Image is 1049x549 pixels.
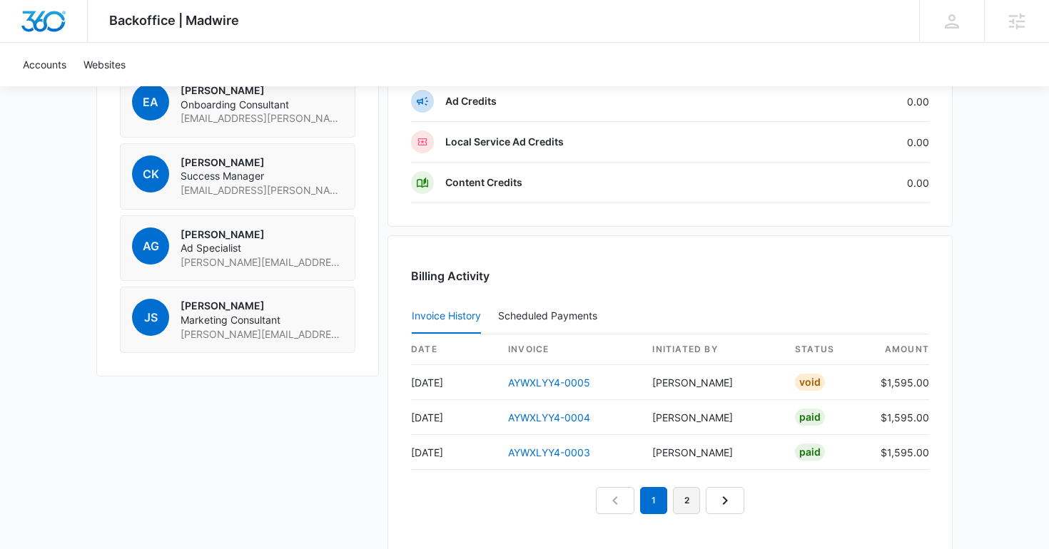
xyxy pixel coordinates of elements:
[109,13,239,28] span: Backoffice | Madwire
[795,409,825,426] div: Paid
[181,155,343,170] p: [PERSON_NAME]
[778,122,929,163] td: 0.00
[641,334,784,365] th: Initiated By
[641,400,784,435] td: [PERSON_NAME]
[181,255,343,270] span: [PERSON_NAME][EMAIL_ADDRESS][PERSON_NAME][DOMAIN_NAME]
[508,376,590,389] a: AYWXLYY4-0005
[641,435,784,470] td: [PERSON_NAME]
[75,43,134,86] a: Websites
[181,313,343,327] span: Marketing Consultant
[181,241,343,255] span: Ad Specialist
[778,163,929,203] td: 0.00
[181,183,343,197] span: [EMAIL_ADDRESS][PERSON_NAME][DOMAIN_NAME]
[498,311,603,321] div: Scheduled Payments
[784,334,869,365] th: status
[181,83,343,98] p: [PERSON_NAME]
[132,299,169,336] span: JS
[181,98,343,112] span: Onboarding Consultant
[706,487,744,514] a: Next Page
[181,111,343,125] span: [EMAIL_ADDRESS][PERSON_NAME][DOMAIN_NAME]
[411,365,497,400] td: [DATE]
[412,299,481,334] button: Invoice History
[181,327,343,342] span: [PERSON_NAME][EMAIL_ADDRESS][PERSON_NAME][DOMAIN_NAME]
[411,400,497,435] td: [DATE]
[869,400,929,435] td: $1,595.00
[641,365,784,400] td: [PERSON_NAME]
[445,135,564,149] p: Local Service Ad Credits
[445,94,497,108] p: Ad Credits
[508,446,590,458] a: AYWXLYY4-0003
[411,267,929,284] h3: Billing Activity
[132,83,169,120] span: EA
[181,299,343,313] p: [PERSON_NAME]
[795,443,825,461] div: Paid
[497,334,641,365] th: invoice
[181,169,343,183] span: Success Manager
[640,487,667,514] em: 1
[778,81,929,122] td: 0.00
[411,435,497,470] td: [DATE]
[673,487,700,514] a: Page 2
[14,43,75,86] a: Accounts
[596,487,744,514] nav: Pagination
[795,374,825,391] div: Void
[132,227,169,265] span: AG
[132,155,169,193] span: CK
[445,175,522,190] p: Content Credits
[869,365,929,400] td: $1,595.00
[411,334,497,365] th: date
[869,435,929,470] td: $1,595.00
[181,227,343,242] p: [PERSON_NAME]
[869,334,929,365] th: amount
[508,411,590,424] a: AYWXLYY4-0004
